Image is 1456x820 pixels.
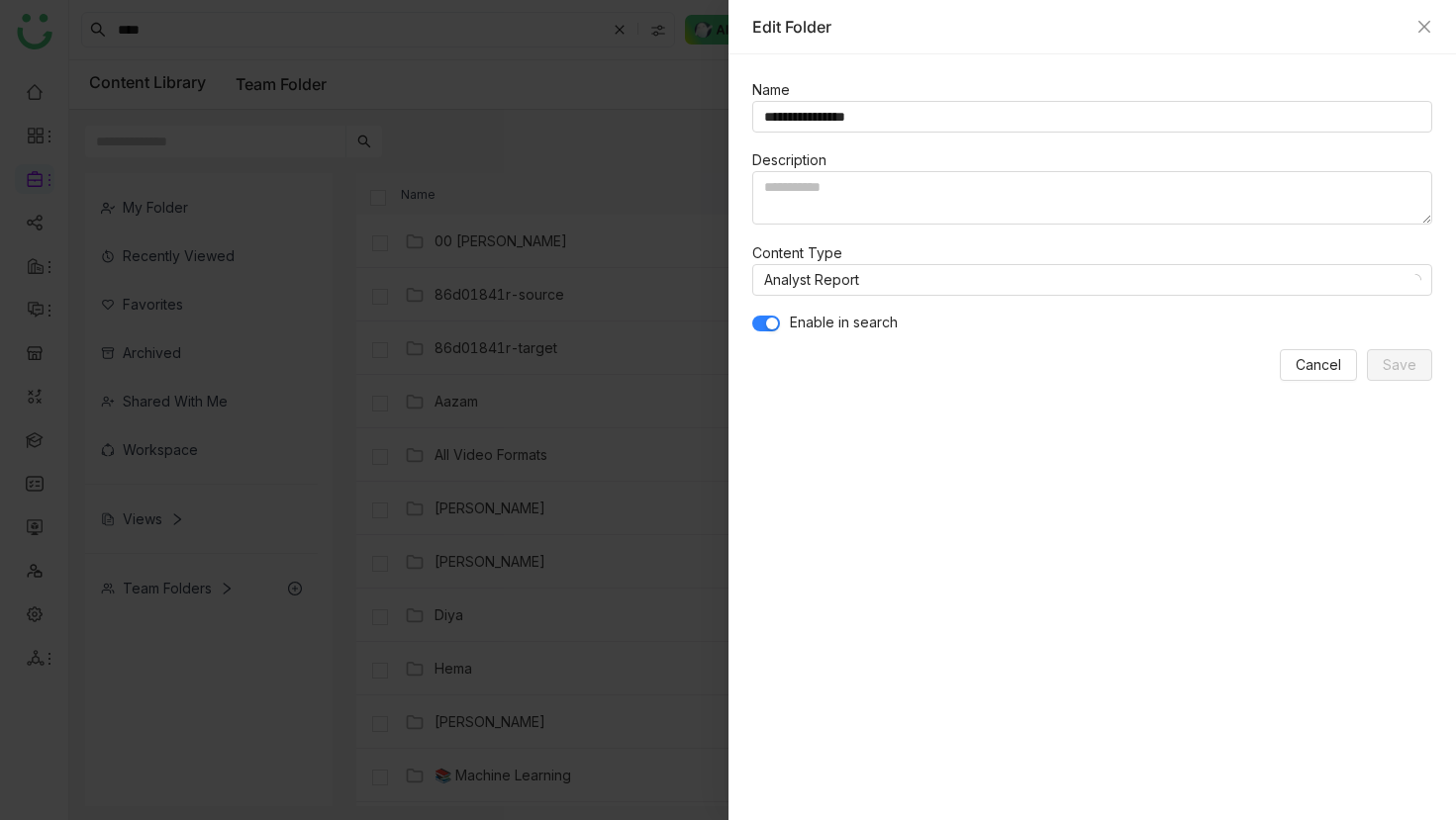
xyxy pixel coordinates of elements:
[1416,19,1432,35] button: Close
[752,149,836,171] label: Description
[1296,354,1341,376] span: Cancel
[764,265,1421,295] nz-select-item: Analyst Report
[752,242,852,264] label: Content Type
[752,16,1407,38] div: Edit Folder
[790,312,898,333] span: Enable in search
[752,79,800,101] label: Name
[1280,349,1357,381] button: Cancel
[1367,349,1432,381] button: Save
